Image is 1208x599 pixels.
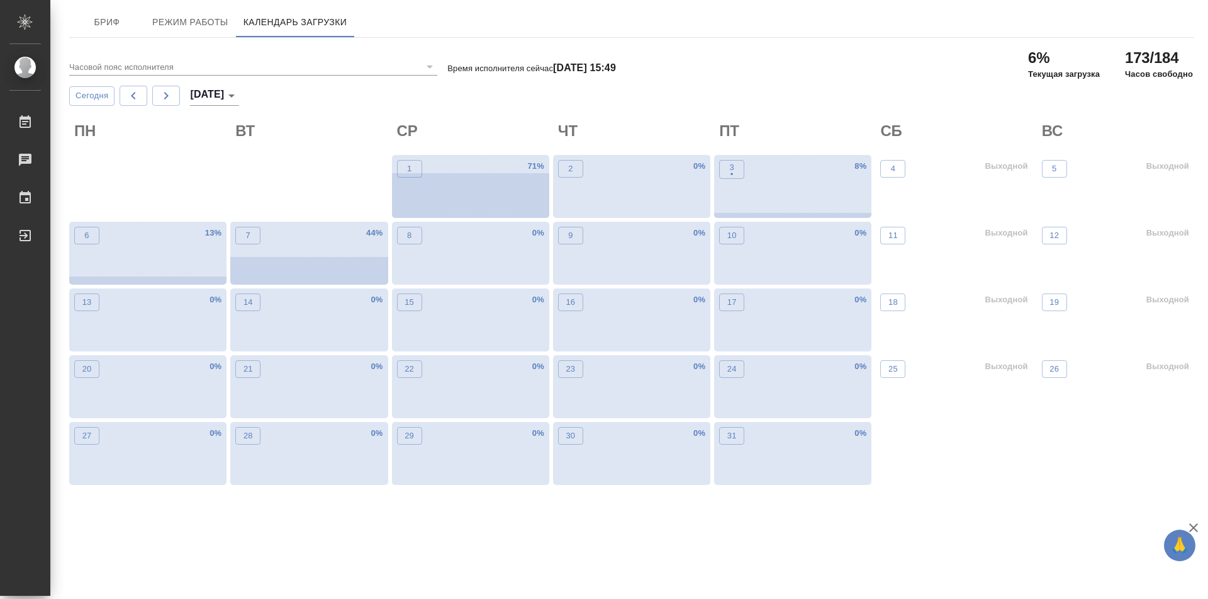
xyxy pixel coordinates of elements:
[568,163,573,175] p: 2
[888,229,898,242] p: 11
[75,89,108,103] span: Сегодня
[397,360,422,378] button: 22
[985,360,1027,373] p: Выходной
[82,430,92,442] p: 27
[243,430,253,442] p: 28
[1028,68,1100,81] p: Текущая загрузка
[1146,294,1189,306] p: Выходной
[693,427,705,440] p: 0 %
[727,363,737,375] p: 24
[1052,163,1056,175] p: 5
[371,360,383,373] p: 0 %
[719,360,744,378] button: 24
[407,163,411,175] p: 1
[235,294,260,311] button: 14
[1042,227,1067,244] button: 12
[532,360,544,373] p: 0 %
[74,427,99,445] button: 27
[447,64,616,73] p: Время исполнителя сейчас
[854,160,866,173] p: 8 %
[74,227,99,244] button: 6
[152,14,228,30] span: Режим работы
[719,427,744,445] button: 31
[558,121,710,141] h2: ЧТ
[243,363,253,375] p: 21
[210,360,221,373] p: 0 %
[77,14,137,30] span: Бриф
[243,14,347,30] span: Календарь загрузки
[727,430,737,442] p: 31
[1164,530,1195,561] button: 🙏
[693,294,705,306] p: 0 %
[566,430,575,442] p: 30
[1146,360,1189,373] p: Выходной
[243,296,253,309] p: 14
[397,427,422,445] button: 29
[366,227,383,239] p: 44 %
[82,363,92,375] p: 20
[566,363,575,375] p: 23
[880,360,905,378] button: 25
[74,121,226,141] h2: ПН
[532,227,544,239] p: 0 %
[566,296,575,309] p: 16
[532,427,544,440] p: 0 %
[235,121,388,141] h2: ВТ
[205,227,221,239] p: 13 %
[407,229,411,242] p: 8
[727,229,737,242] p: 10
[397,121,549,141] h2: СР
[693,227,705,239] p: 0 %
[719,121,871,141] h2: ПТ
[719,160,744,179] button: 3•
[891,163,895,175] p: 4
[553,62,616,73] h4: [DATE] 15:49
[1042,160,1067,178] button: 5
[729,161,734,174] p: 3
[558,294,583,311] button: 16
[985,227,1027,239] p: Выходной
[854,427,866,440] p: 0 %
[719,227,744,244] button: 10
[558,160,583,178] button: 2
[693,160,705,173] p: 0 %
[74,360,99,378] button: 20
[397,227,422,244] button: 8
[1042,121,1194,141] h2: ВС
[1042,294,1067,311] button: 19
[888,363,898,375] p: 25
[558,227,583,244] button: 9
[693,360,705,373] p: 0 %
[1125,68,1193,81] p: Часов свободно
[880,294,905,311] button: 18
[727,296,737,309] p: 17
[210,294,221,306] p: 0 %
[527,160,544,173] p: 71 %
[880,121,1032,141] h2: СБ
[1169,532,1190,559] span: 🙏
[84,229,89,242] p: 6
[190,86,239,106] div: [DATE]
[985,160,1027,173] p: Выходной
[371,294,383,306] p: 0 %
[397,160,422,178] button: 1
[854,360,866,373] p: 0 %
[69,86,115,106] button: Сегодня
[558,427,583,445] button: 30
[1146,160,1189,173] p: Выходной
[854,227,866,239] p: 0 %
[880,160,905,178] button: 4
[729,168,734,181] p: •
[210,427,221,440] p: 0 %
[880,227,905,244] button: 11
[405,296,414,309] p: 15
[888,296,898,309] p: 18
[235,427,260,445] button: 28
[1049,363,1059,375] p: 26
[397,294,422,311] button: 15
[1049,229,1059,242] p: 12
[558,360,583,378] button: 23
[405,363,414,375] p: 22
[235,227,260,244] button: 7
[1028,48,1100,68] h2: 6%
